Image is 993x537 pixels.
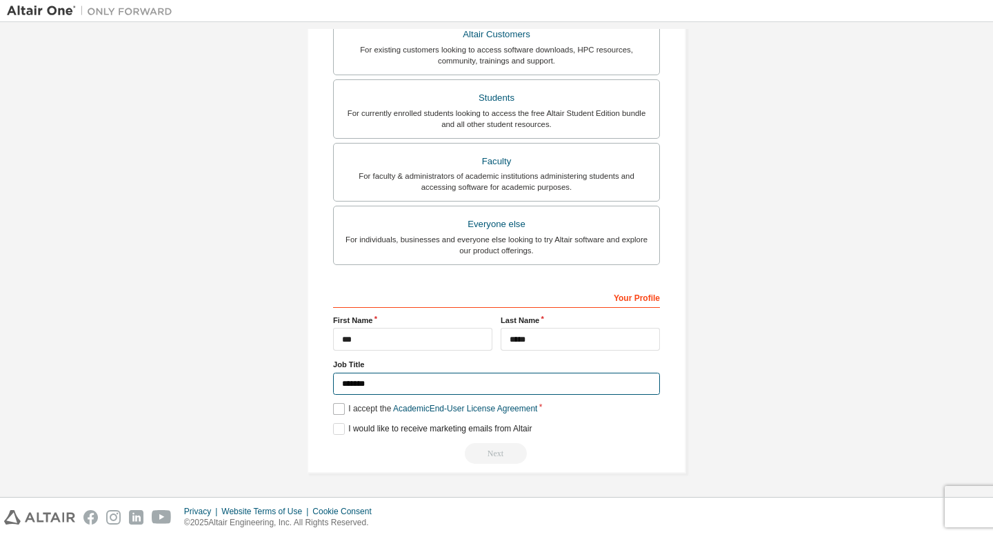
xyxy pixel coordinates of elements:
div: Students [342,88,651,108]
img: instagram.svg [106,510,121,525]
div: Faculty [342,152,651,171]
img: youtube.svg [152,510,172,525]
img: linkedin.svg [129,510,143,525]
div: Cookie Consent [312,506,379,517]
label: Job Title [333,359,660,370]
div: Website Terms of Use [221,506,312,517]
img: facebook.svg [83,510,98,525]
div: For existing customers looking to access software downloads, HPC resources, community, trainings ... [342,44,651,66]
label: Last Name [501,315,660,326]
label: First Name [333,315,492,326]
div: For currently enrolled students looking to access the free Altair Student Edition bundle and all ... [342,108,651,130]
label: I accept the [333,403,537,415]
img: altair_logo.svg [4,510,75,525]
div: Your Profile [333,286,660,308]
label: I would like to receive marketing emails from Altair [333,423,532,435]
a: Academic End-User License Agreement [393,404,537,413]
div: For faculty & administrators of academic institutions administering students and accessing softwa... [342,170,651,193]
div: Read and acccept EULA to continue [333,443,660,464]
div: For individuals, businesses and everyone else looking to try Altair software and explore our prod... [342,234,651,256]
div: Everyone else [342,215,651,234]
div: Privacy [184,506,221,517]
p: © 2025 Altair Engineering, Inc. All Rights Reserved. [184,517,380,529]
div: Altair Customers [342,25,651,44]
img: Altair One [7,4,179,18]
